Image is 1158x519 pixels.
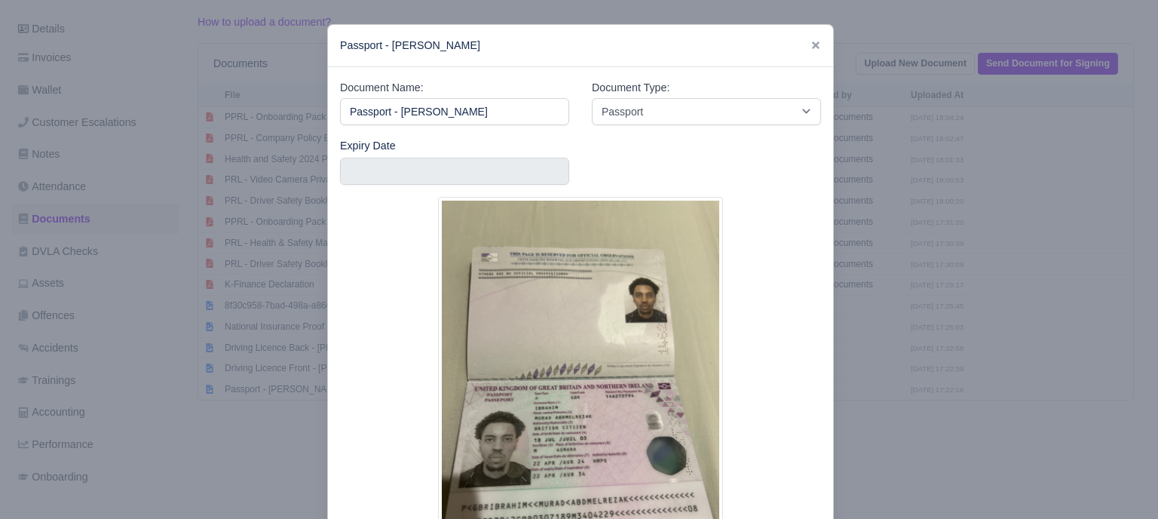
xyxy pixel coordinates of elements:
label: Expiry Date [340,137,396,155]
iframe: Chat Widget [1083,447,1158,519]
label: Document Type: [592,79,669,97]
div: Passport - [PERSON_NAME] [328,25,833,67]
label: Document Name: [340,79,424,97]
